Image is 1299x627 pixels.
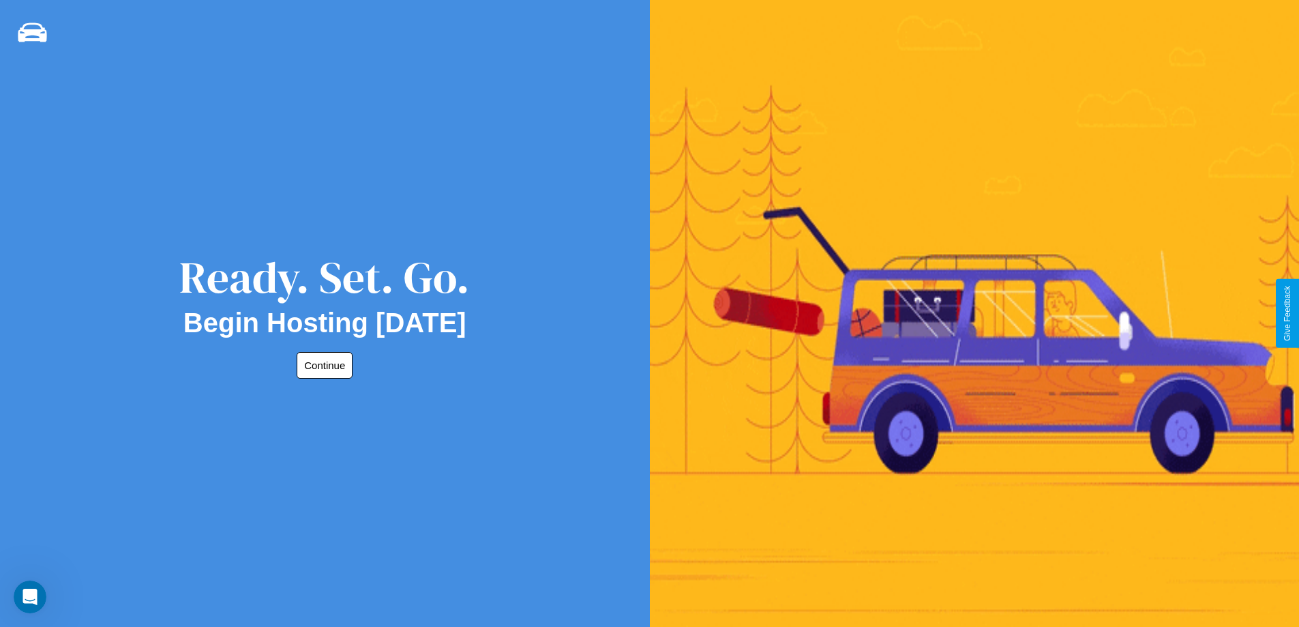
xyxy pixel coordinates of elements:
h2: Begin Hosting [DATE] [183,308,466,338]
button: Continue [297,352,353,379]
div: Ready. Set. Go. [179,247,470,308]
div: Give Feedback [1283,286,1292,341]
iframe: Intercom live chat [14,581,46,613]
